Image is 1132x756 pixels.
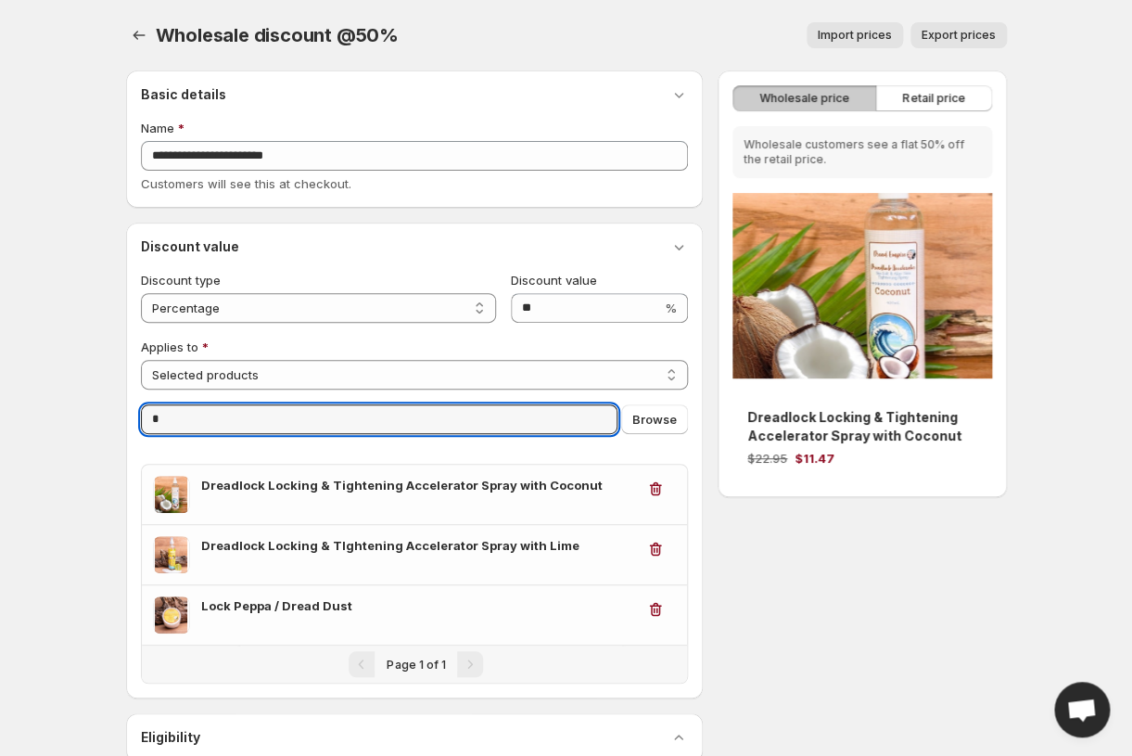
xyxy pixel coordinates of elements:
span: Discount value [511,273,597,288]
button: Wholesale price [732,85,876,111]
div: Open chat [1054,682,1110,737]
h3: Basic details [141,85,226,104]
h3: Discount value [141,237,239,256]
h3: Dreadlock Locking & TIghtening Accelerator Spray with Lime [201,536,636,555]
span: Page 1 of 1 [387,658,445,672]
p: Wholesale customers see a flat 50% off the retail price. [744,137,980,167]
button: Import prices [807,22,903,48]
nav: Pagination [142,645,688,683]
span: Export prices [922,28,996,43]
h3: Dreadlock Locking & Tightening Accelerator Spray with Coconut [201,476,636,494]
span: Discount type [141,273,221,288]
span: $11.47 [795,451,834,466]
img: Dreadlock Locking & Tightening Accelerator Spray with Coconut [732,193,991,378]
span: Wholesale discount @50% [156,24,399,46]
span: Wholesale price [759,91,849,106]
span: $22.95 [747,451,787,466]
span: % [665,301,677,315]
span: Import prices [818,28,892,43]
button: Retail price [875,85,991,111]
button: Export prices [910,22,1007,48]
span: Applies to [141,340,198,354]
span: Customers will see this at checkout. [141,176,351,191]
h3: Lock Peppa / Dread Dust [201,596,636,615]
h3: Eligibility [141,728,200,747]
button: Browse [621,404,688,434]
span: Name [141,121,174,135]
span: Retail price [902,91,964,106]
span: Browse [632,410,677,429]
h3: Dreadlock Locking & Tightening Accelerator Spray with Coconut [747,408,976,445]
